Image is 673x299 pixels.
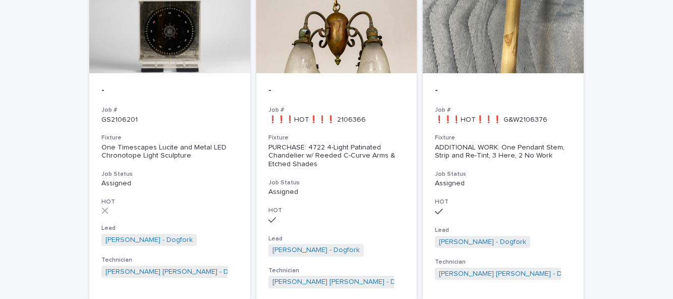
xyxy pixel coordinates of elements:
a: [PERSON_NAME] [PERSON_NAME] - Dogfork - Technician [105,268,290,276]
h3: Job # [435,106,572,114]
h3: HOT [435,198,572,206]
a: [PERSON_NAME] [PERSON_NAME] - Dogfork - Technician [272,278,457,286]
p: - [435,85,572,96]
a: [PERSON_NAME] [PERSON_NAME] - Dogfork - Technician [439,270,624,278]
h3: Lead [435,226,572,234]
h3: Lead [268,235,405,243]
h3: Technician [435,258,572,266]
h3: Job Status [268,179,405,187]
h3: Technician [268,267,405,275]
p: ❗❗❗HOT❗❗❗ 2106366 [268,116,405,124]
a: [PERSON_NAME] - Dogfork [105,236,193,244]
h3: Fixture [435,134,572,142]
a: [PERSON_NAME] - Dogfork [439,238,526,246]
p: Assigned [435,179,572,188]
h3: Job # [268,106,405,114]
h3: Job # [101,106,238,114]
h3: Job Status [435,170,572,178]
p: Assigned [101,179,238,188]
div: ADDITIONAL WORK: One Pendant Stem, Strip and Re-Tint, 3 Here, 2 No Work [435,143,572,161]
h3: Technician [101,256,238,264]
p: Assigned [268,188,405,196]
p: - [101,85,238,96]
h3: Lead [101,224,238,232]
h3: Fixture [268,134,405,142]
a: [PERSON_NAME] - Dogfork [272,246,360,255]
h3: Fixture [101,134,238,142]
p: GS2106201 [101,116,238,124]
div: PURCHASE: 4722 4-Light Patinated Chandelier w/ Reeded C-Curve Arms & Etched Shades [268,143,405,169]
p: - [268,85,405,96]
h3: HOT [101,198,238,206]
p: ❗❗❗HOT❗❗❗ G&W2106376 [435,116,572,124]
div: One Timescapes Lucite and Metal LED Chronotope Light Sculpture [101,143,238,161]
h3: HOT [268,207,405,215]
h3: Job Status [101,170,238,178]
